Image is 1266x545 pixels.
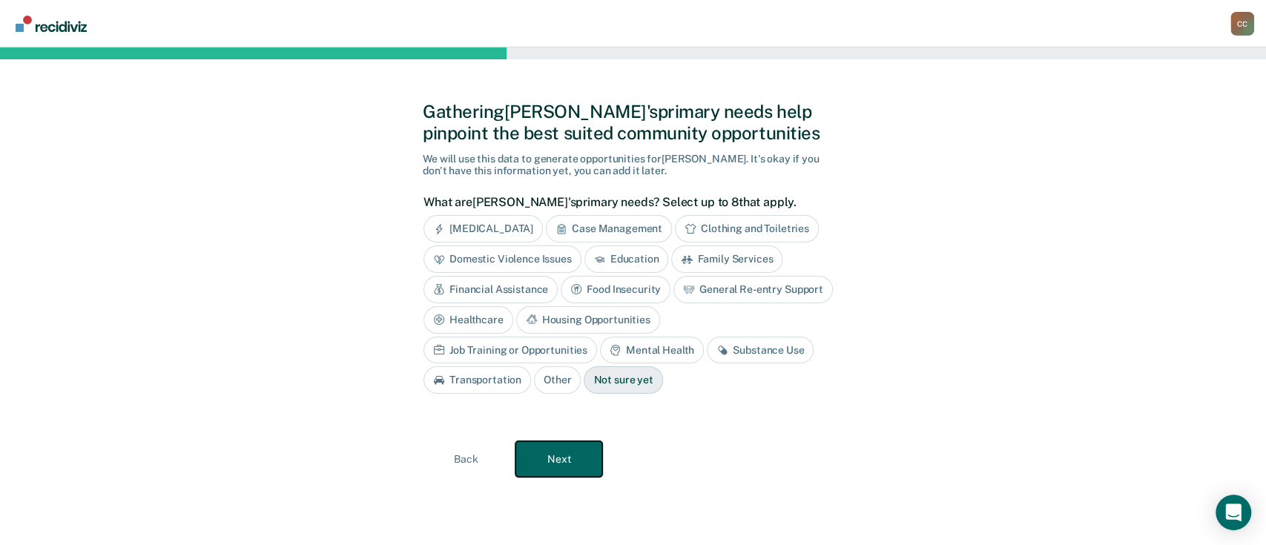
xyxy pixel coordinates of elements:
[600,337,704,364] div: Mental Health
[516,306,660,334] div: Housing Opportunities
[584,245,669,273] div: Education
[1230,12,1254,36] button: Profile dropdown button
[671,245,782,273] div: Family Services
[423,101,843,144] div: Gathering [PERSON_NAME]'s primary needs help pinpoint the best suited community opportunities
[546,215,672,242] div: Case Management
[707,337,814,364] div: Substance Use
[534,366,581,394] div: Other
[423,441,510,477] button: Back
[423,215,543,242] div: [MEDICAL_DATA]
[423,366,531,394] div: Transportation
[584,366,662,394] div: Not sure yet
[423,306,513,334] div: Healthcare
[561,276,670,303] div: Food Insecurity
[1216,495,1251,530] div: Open Intercom Messenger
[675,215,819,242] div: Clothing and Toiletries
[423,245,581,273] div: Domestic Violence Issues
[16,16,87,32] img: Recidiviz
[423,153,843,178] div: We will use this data to generate opportunities for [PERSON_NAME] . It's okay if you don't have t...
[423,276,558,303] div: Financial Assistance
[673,276,833,303] div: General Re-entry Support
[515,441,602,477] button: Next
[423,195,835,209] label: What are [PERSON_NAME]'s primary needs? Select up to 8 that apply.
[1230,12,1254,36] div: C C
[423,337,597,364] div: Job Training or Opportunities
